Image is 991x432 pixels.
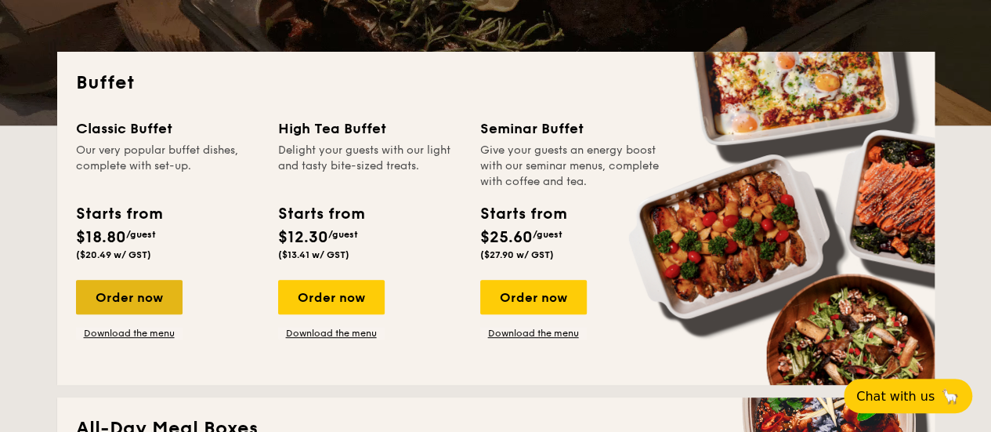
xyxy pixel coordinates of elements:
span: /guest [533,229,562,240]
div: Classic Buffet [76,118,259,140]
a: Download the menu [278,327,385,339]
h2: Buffet [76,71,916,96]
span: /guest [126,229,156,240]
div: Order now [278,280,385,314]
div: Starts from [278,202,363,226]
div: Order now [76,280,183,314]
span: 🦙 [941,387,960,405]
span: Chat with us [856,389,935,404]
div: Starts from [480,202,566,226]
div: Delight your guests with our light and tasty bite-sized treats. [278,143,461,190]
a: Download the menu [76,327,183,339]
div: Give your guests an energy boost with our seminar menus, complete with coffee and tea. [480,143,664,190]
span: /guest [328,229,358,240]
div: Our very popular buffet dishes, complete with set-up. [76,143,259,190]
div: Order now [480,280,587,314]
div: Seminar Buffet [480,118,664,140]
div: High Tea Buffet [278,118,461,140]
span: ($27.90 w/ GST) [480,249,554,260]
div: Starts from [76,202,161,226]
span: ($20.49 w/ GST) [76,249,151,260]
span: $12.30 [278,228,328,247]
span: $18.80 [76,228,126,247]
span: $25.60 [480,228,533,247]
a: Download the menu [480,327,587,339]
button: Chat with us🦙 [844,379,972,413]
span: ($13.41 w/ GST) [278,249,349,260]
